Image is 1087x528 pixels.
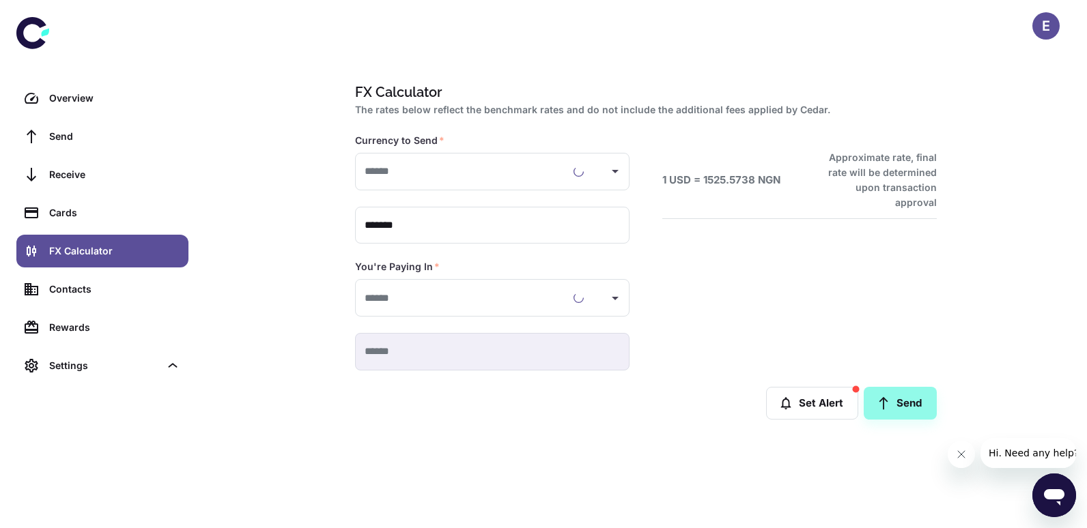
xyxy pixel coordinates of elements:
a: Rewards [16,311,188,344]
div: Receive [49,167,180,182]
h6: Approximate rate, final rate will be determined upon transaction approval [813,150,937,210]
div: Send [49,129,180,144]
h1: FX Calculator [355,82,931,102]
a: Send [864,387,937,420]
a: FX Calculator [16,235,188,267]
a: Contacts [16,273,188,306]
iframe: Button to launch messaging window [1032,473,1076,517]
div: Cards [49,205,180,220]
button: Open [606,289,625,308]
div: Contacts [49,282,180,297]
button: Open [606,162,625,181]
label: Currency to Send [355,134,444,147]
label: You're Paying In [355,260,440,274]
div: FX Calculator [49,244,180,259]
a: Send [16,120,188,153]
button: Set Alert [766,387,858,420]
div: Overview [49,91,180,106]
iframe: Message from company [980,438,1076,468]
div: Rewards [49,320,180,335]
h6: 1 USD = 1525.5738 NGN [662,173,780,188]
button: E [1032,12,1060,40]
div: Settings [49,358,160,373]
a: Overview [16,82,188,115]
div: Settings [16,349,188,382]
iframe: Close message [948,441,975,468]
span: Hi. Need any help? [8,10,98,20]
a: Receive [16,158,188,191]
a: Cards [16,196,188,229]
